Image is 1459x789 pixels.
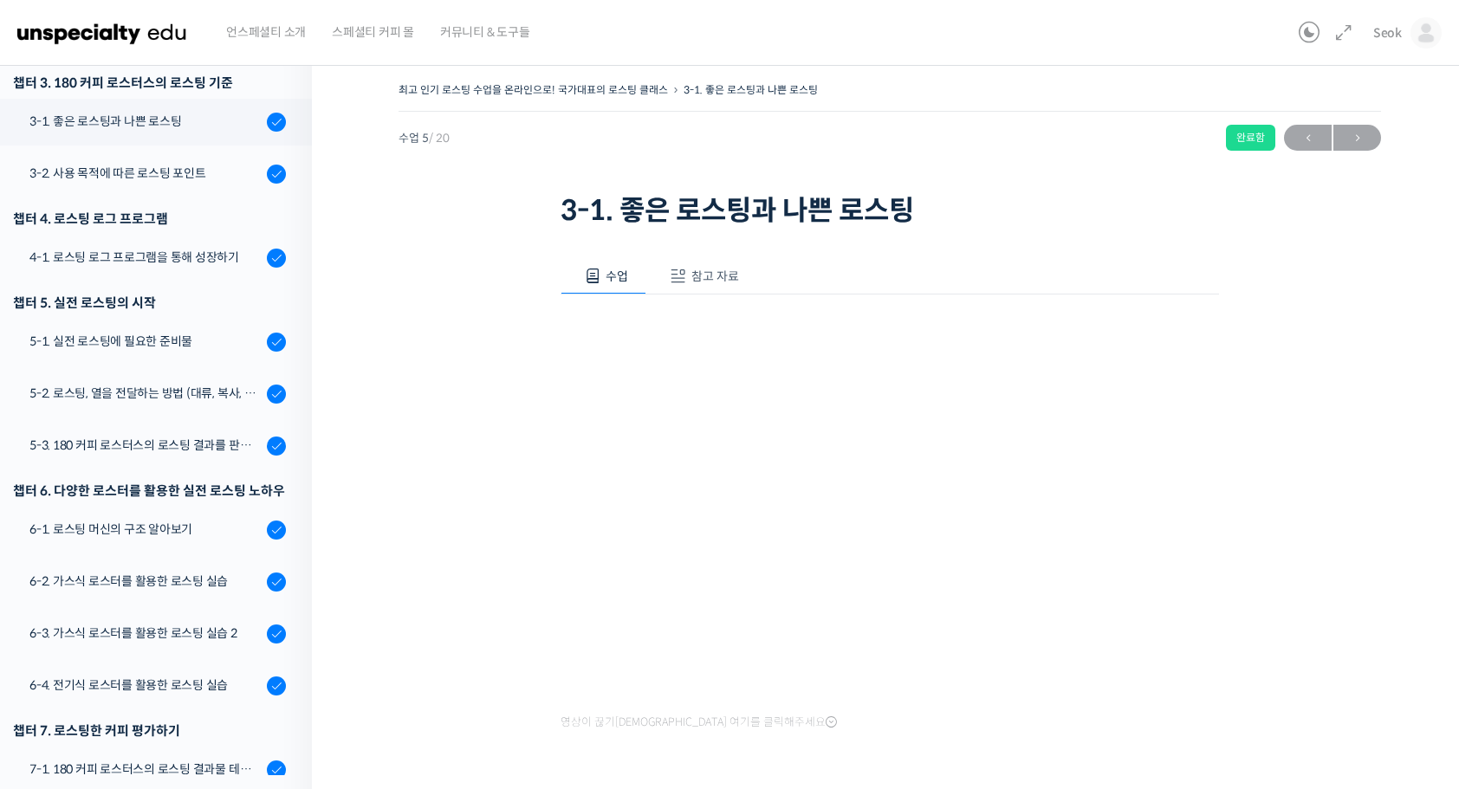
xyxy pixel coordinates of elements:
a: 설정 [224,549,333,592]
a: 홈 [5,549,114,592]
div: 7-1. 180 커피 로스터스의 로스팅 결과물 테스트 노하우 [29,760,262,779]
div: 6-3. 가스식 로스터를 활용한 로스팅 실습 2 [29,624,262,643]
div: 챕터 7. 로스팅한 커피 평가하기 [13,719,286,742]
a: 최고 인기 로스팅 수업을 온라인으로! 국가대표의 로스팅 클래스 [399,83,668,96]
a: 대화 [114,549,224,592]
a: 3-1. 좋은 로스팅과 나쁜 로스팅 [684,83,818,96]
div: 6-4. 전기식 로스터를 활용한 로스팅 실습 [29,676,262,695]
a: 다음→ [1333,125,1381,151]
h1: 3-1. 좋은 로스팅과 나쁜 로스팅 [561,194,1219,227]
div: 챕터 6. 다양한 로스터를 활용한 실전 로스팅 노하우 [13,479,286,502]
span: 수업 5 [399,133,450,144]
span: 영상이 끊기[DEMOGRAPHIC_DATA] 여기를 클릭해주세요 [561,715,837,729]
div: 5-3. 180 커피 로스터스의 로스팅 결과를 판단하는 노하우 [29,436,262,455]
div: 5-2. 로스팅, 열을 전달하는 방법 (대류, 복사, 전도) [29,384,262,403]
span: 수업 [606,268,628,284]
a: ←이전 [1284,125,1332,151]
div: 4-1. 로스팅 로그 프로그램을 통해 성장하기 [29,248,262,267]
span: 설정 [268,575,289,589]
div: 챕터 4. 로스팅 로그 프로그램 [13,207,286,230]
div: 3-1. 좋은 로스팅과 나쁜 로스팅 [29,112,262,131]
div: 6-2. 가스식 로스터를 활용한 로스팅 실습 [29,572,262,591]
span: / 20 [429,131,450,146]
span: 홈 [55,575,65,589]
div: 완료함 [1226,125,1275,151]
div: 챕터 3. 180 커피 로스터스의 로스팅 기준 [13,71,286,94]
div: 3-2. 사용 목적에 따른 로스팅 포인트 [29,164,262,183]
span: ← [1284,126,1332,150]
span: 대화 [159,576,179,590]
div: 6-1. 로스팅 머신의 구조 알아보기 [29,520,262,539]
span: 참고 자료 [691,268,739,284]
div: 챕터 5. 실전 로스팅의 시작 [13,291,286,314]
span: Seok [1373,25,1402,41]
div: 5-1. 실전 로스팅에 필요한 준비물 [29,332,262,351]
span: → [1333,126,1381,150]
